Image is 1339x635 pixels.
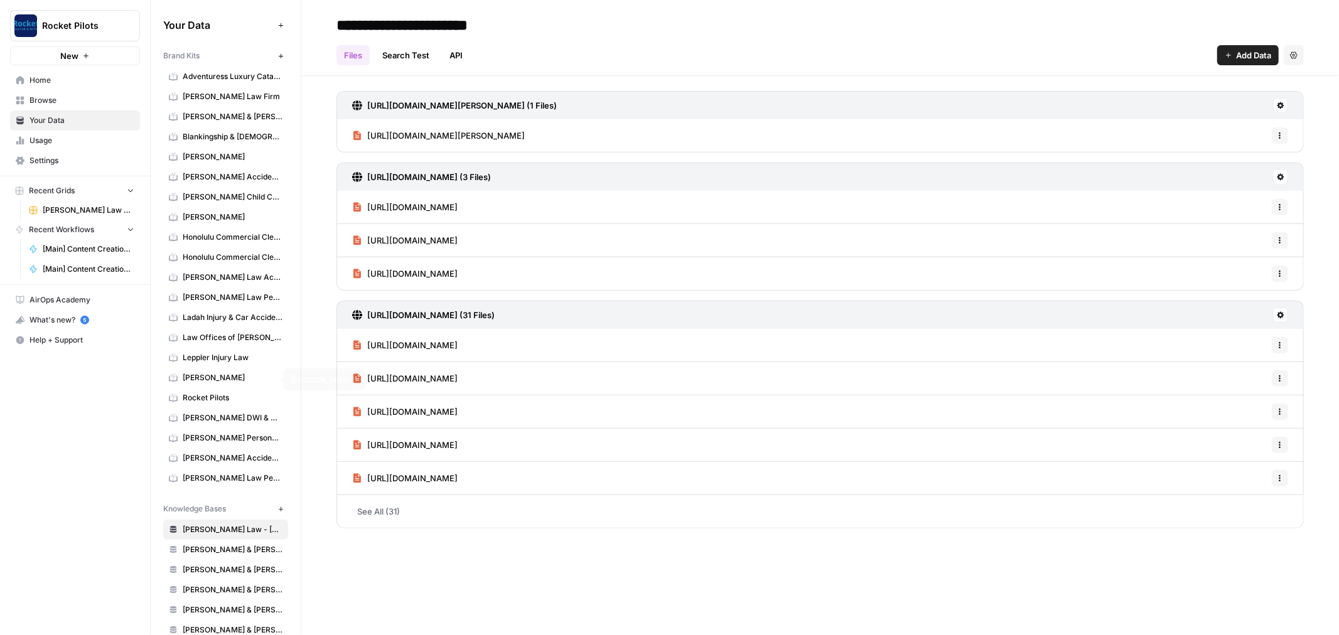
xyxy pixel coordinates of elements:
[29,224,94,235] span: Recent Workflows
[183,524,282,535] span: [PERSON_NAME] Law - [GEOGRAPHIC_DATA]
[183,131,282,142] span: Blankingship & [DEMOGRAPHIC_DATA]
[352,462,458,494] a: [URL][DOMAIN_NAME]
[23,200,140,220] a: [PERSON_NAME] Law Firm
[163,107,288,127] a: [PERSON_NAME] & [PERSON_NAME] [US_STATE] Car Accident Lawyers
[163,147,288,167] a: [PERSON_NAME]
[367,472,458,484] span: [URL][DOMAIN_NAME]
[30,294,134,306] span: AirOps Academy
[10,46,140,65] button: New
[367,201,458,213] span: [URL][DOMAIN_NAME]
[14,14,37,37] img: Rocket Pilots Logo
[11,311,139,329] div: What's new?
[10,330,140,350] button: Help + Support
[163,600,288,620] a: [PERSON_NAME] & [PERSON_NAME] - [US_STATE]
[43,243,134,255] span: [Main] Content Creation Brief
[367,372,458,385] span: [URL][DOMAIN_NAME]
[352,301,495,329] a: [URL][DOMAIN_NAME] (31 Files)
[352,92,557,119] a: [URL][DOMAIN_NAME][PERSON_NAME] (1 Files)
[183,171,282,183] span: [PERSON_NAME] Accident Attorneys
[183,604,282,616] span: [PERSON_NAME] & [PERSON_NAME] - [US_STATE]
[352,329,458,361] a: [URL][DOMAIN_NAME]
[163,368,288,388] a: [PERSON_NAME]
[352,429,458,461] a: [URL][DOMAIN_NAME]
[163,267,288,287] a: [PERSON_NAME] Law Accident Attorneys
[10,10,140,41] button: Workspace: Rocket Pilots
[163,207,288,227] a: [PERSON_NAME]
[163,503,226,515] span: Knowledge Bases
[183,151,282,163] span: [PERSON_NAME]
[163,87,288,107] a: [PERSON_NAME] Law Firm
[183,272,282,283] span: [PERSON_NAME] Law Accident Attorneys
[367,129,525,142] span: [URL][DOMAIN_NAME][PERSON_NAME]
[183,191,282,203] span: [PERSON_NAME] Child Custody & Divorce Attorneys
[183,452,282,464] span: [PERSON_NAME] Accident Attorneys
[42,19,118,32] span: Rocket Pilots
[183,372,282,383] span: [PERSON_NAME]
[183,352,282,363] span: Leppler Injury Law
[10,131,140,151] a: Usage
[183,564,282,575] span: [PERSON_NAME] & [PERSON_NAME] - Independence
[367,99,557,112] h3: [URL][DOMAIN_NAME][PERSON_NAME] (1 Files)
[336,495,1304,528] a: See All (31)
[336,45,370,65] a: Files
[10,70,140,90] a: Home
[163,468,288,488] a: [PERSON_NAME] Law Personal Injury & Car Accident Lawyers
[10,220,140,239] button: Recent Workflows
[60,50,78,62] span: New
[163,127,288,147] a: Blankingship & [DEMOGRAPHIC_DATA]
[183,232,282,243] span: Honolulu Commercial Cleaning
[163,227,288,247] a: Honolulu Commercial Cleaning
[10,151,140,171] a: Settings
[163,428,288,448] a: [PERSON_NAME] Personal Injury & Car Accident Lawyer
[10,110,140,131] a: Your Data
[183,211,282,223] span: [PERSON_NAME]
[163,67,288,87] a: Adventuress Luxury Catamaran
[30,155,134,166] span: Settings
[163,247,288,267] a: Honolulu Commercial Cleaning
[183,584,282,595] span: [PERSON_NAME] & [PERSON_NAME] - JC
[1236,49,1271,61] span: Add Data
[183,332,282,343] span: Law Offices of [PERSON_NAME]
[163,560,288,580] a: [PERSON_NAME] & [PERSON_NAME] - Independence
[183,292,282,303] span: [PERSON_NAME] Law Personal Injury & Car Accident Lawyer
[163,50,200,61] span: Brand Kits
[163,307,288,328] a: Ladah Injury & Car Accident Lawyers [GEOGRAPHIC_DATA]
[163,348,288,368] a: Leppler Injury Law
[30,115,134,126] span: Your Data
[367,171,491,183] h3: [URL][DOMAIN_NAME] (3 Files)
[352,119,525,152] a: [URL][DOMAIN_NAME][PERSON_NAME]
[183,432,282,444] span: [PERSON_NAME] Personal Injury & Car Accident Lawyer
[30,334,134,346] span: Help + Support
[83,317,86,323] text: 5
[375,45,437,65] a: Search Test
[163,328,288,348] a: Law Offices of [PERSON_NAME]
[352,191,458,223] a: [URL][DOMAIN_NAME]
[183,392,282,403] span: Rocket Pilots
[10,181,140,200] button: Recent Grids
[367,234,458,247] span: [URL][DOMAIN_NAME]
[163,187,288,207] a: [PERSON_NAME] Child Custody & Divorce Attorneys
[1217,45,1279,65] button: Add Data
[163,448,288,468] a: [PERSON_NAME] Accident Attorneys
[183,111,282,122] span: [PERSON_NAME] & [PERSON_NAME] [US_STATE] Car Accident Lawyers
[163,580,288,600] a: [PERSON_NAME] & [PERSON_NAME] - JC
[163,167,288,187] a: [PERSON_NAME] Accident Attorneys
[183,544,282,555] span: [PERSON_NAME] & [PERSON_NAME] - Florissant
[163,287,288,307] a: [PERSON_NAME] Law Personal Injury & Car Accident Lawyer
[183,472,282,484] span: [PERSON_NAME] Law Personal Injury & Car Accident Lawyers
[442,45,470,65] a: API
[80,316,89,324] a: 5
[352,395,458,428] a: [URL][DOMAIN_NAME]
[10,90,140,110] a: Browse
[163,388,288,408] a: Rocket Pilots
[163,540,288,560] a: [PERSON_NAME] & [PERSON_NAME] - Florissant
[183,71,282,82] span: Adventuress Luxury Catamaran
[30,75,134,86] span: Home
[352,257,458,290] a: [URL][DOMAIN_NAME]
[30,135,134,146] span: Usage
[183,312,282,323] span: Ladah Injury & Car Accident Lawyers [GEOGRAPHIC_DATA]
[352,362,458,395] a: [URL][DOMAIN_NAME]
[367,267,458,280] span: [URL][DOMAIN_NAME]
[367,405,458,418] span: [URL][DOMAIN_NAME]
[183,412,282,424] span: [PERSON_NAME] DWI & Criminal Defense Lawyers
